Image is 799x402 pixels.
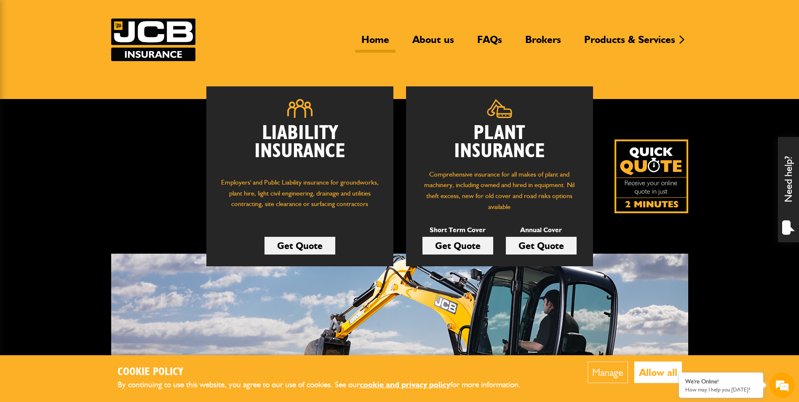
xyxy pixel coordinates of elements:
[118,378,534,391] p: By continuing to use this website, you agree to our use of cookies. See our for more information.
[419,169,580,212] p: Comprehensive insurance for all makes of plant and machinery, including owned and hired in equipm...
[685,386,757,393] p: How may I help you today?
[44,47,142,58] div: Chat with us now
[118,366,534,379] h2: Cookie Policy
[219,177,381,217] p: Employers' and Public Liability insurance for groundworks, plant hire, light civil engineering, d...
[138,4,158,24] div: Minimize live chat window
[471,33,508,53] a: FAQs
[506,237,577,255] a: Get Quote
[519,33,567,53] a: Brokers
[265,237,335,255] a: Get Quote
[419,124,580,161] h2: Plant Insurance
[11,153,154,252] textarea: Type your message and hit 'Enter'
[578,33,681,53] a: Products & Services
[115,260,153,271] em: Start Chat
[111,19,195,61] img: JCB Insurance Services logo
[360,380,450,389] a: cookie and privacy policy
[634,362,682,383] button: Allow all
[406,33,460,53] a: About us
[422,237,493,255] a: Get Quote
[219,124,381,169] h2: Liability Insurance
[11,78,154,96] input: Enter your last name
[778,137,799,242] div: Need help?
[355,33,395,53] a: Home
[615,139,688,213] a: Get your insurance quote isn just 2-minutes
[422,225,493,236] p: Short Term Cover
[14,47,35,59] img: d_20077148190_company_1631870298795_20077148190
[11,103,154,121] input: Enter your email address
[685,378,757,385] div: We're Online!
[11,128,154,146] input: Enter your phone number
[506,225,577,236] p: Annual Cover
[111,19,195,61] a: JCB Insurance Services
[615,139,688,213] img: Quick Quote
[588,362,628,383] button: Manage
